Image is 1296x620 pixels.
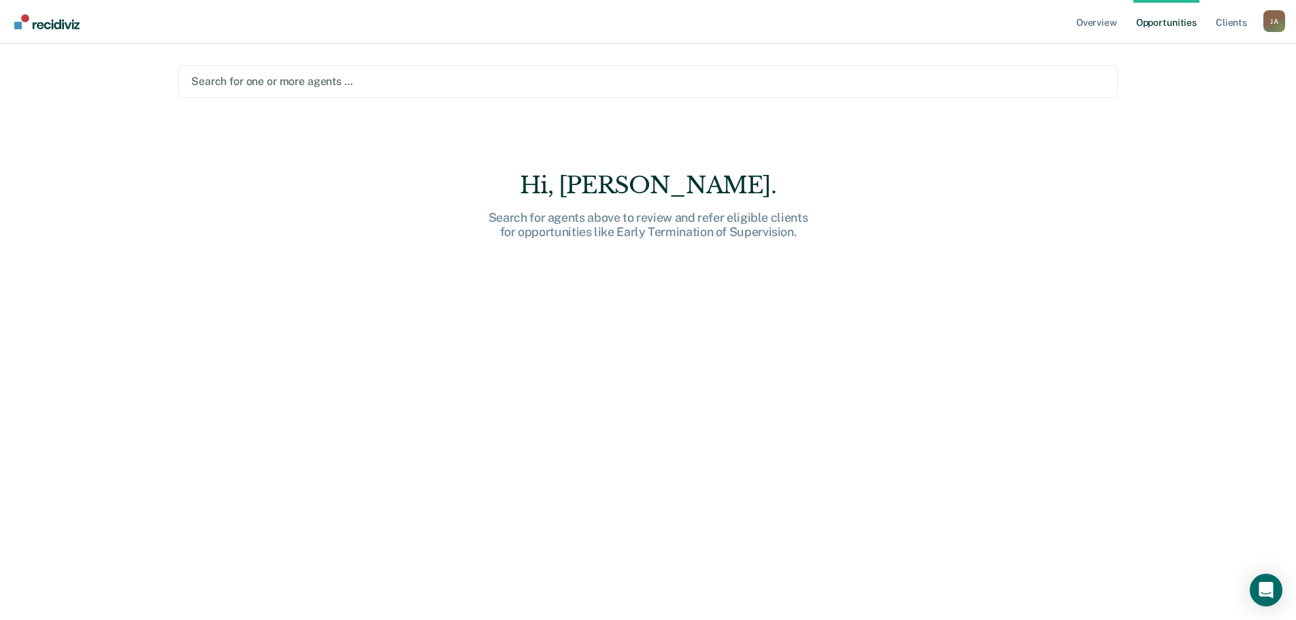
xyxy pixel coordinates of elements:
button: Profile dropdown button [1263,10,1285,32]
div: J A [1263,10,1285,32]
img: Recidiviz [14,14,80,29]
div: Open Intercom Messenger [1250,574,1282,606]
div: Hi, [PERSON_NAME]. [431,172,866,199]
div: Search for agents above to review and refer eligible clients for opportunities like Early Termina... [431,210,866,240]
